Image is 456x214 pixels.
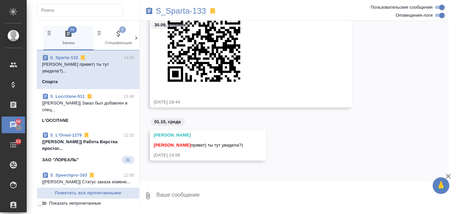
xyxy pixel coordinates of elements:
div: [DATE] 14:58 [154,152,243,159]
svg: Зажми и перетащи, чтобы поменять порядок вкладок [96,30,102,36]
p: Спарта [42,78,58,85]
p: L'OCCITANE [42,117,68,124]
a: S_Speechpro-163 [50,173,87,178]
span: Пометить все прочитанными [40,189,136,197]
img: qr-code-S_Sparta-133.jpg [154,4,254,87]
span: 50 [68,26,77,33]
button: Пометить все прочитанными [37,187,140,199]
span: Спецификации [96,30,141,46]
div: S_L’Oreal-127912:32[[PERSON_NAME]] Работа Верстка простог...ЗАО "ЛОРЕАЛЬ"21 [37,128,140,168]
span: привет) ты тут увидела?) [154,143,243,148]
p: ЗАО "ЛОРЕАЛЬ" [42,157,79,163]
span: 5 [119,26,126,33]
span: Оповещения-логи [396,12,433,19]
p: 30.09, вторник [155,22,186,28]
svg: Отписаться [83,132,90,139]
p: [[PERSON_NAME]] Работа Верстка простог... [42,139,134,152]
span: Показать непрочитанные [49,200,101,207]
p: 01.10, среда [155,119,181,125]
p: [[PERSON_NAME]] Заказ был добавлен в спец... [42,100,134,113]
p: [PERSON_NAME] привет) ты тут увидела?)... [42,61,134,74]
p: 12:32 [124,132,134,139]
div: S_Loccitane-51113:48[[PERSON_NAME]] Заказ был добавлен в спец...L'OCCITANE [37,89,140,128]
a: S_Sparta-133 [50,55,78,60]
a: S_Sparta-133 [156,8,206,14]
svg: Отписаться [79,54,86,61]
a: 56 [2,117,25,133]
div: S_Speechpro-16312:06[[PERSON_NAME]] Статус заказа измене...OOO ЦРТ [37,168,140,200]
button: 🙏 [433,177,449,194]
a: S_Loccitane-511 [50,94,85,99]
span: 21 [122,157,134,163]
a: 83 [2,137,25,153]
span: 🙏 [435,179,447,193]
div: [DATE] 18:44 [154,99,329,105]
div: S_Sparta-13314:58[PERSON_NAME] привет) ты тут увидела?)...Спарта [37,50,140,89]
p: 14:58 [124,54,134,61]
span: 56 [12,118,25,125]
svg: Зажми и перетащи, чтобы поменять порядок вкладок [46,30,52,36]
input: Поиск [41,6,123,15]
span: 83 [12,138,25,145]
svg: Отписаться [88,172,95,179]
p: 12:06 [124,172,134,179]
p: 13:48 [124,93,134,100]
span: Заказы [46,30,91,46]
a: S_L’Oreal-1279 [50,133,82,138]
span: Пользовательские сообщения [371,4,433,11]
p: [[PERSON_NAME]] Статус заказа измене... [42,179,134,185]
span: [PERSON_NAME] [154,143,191,148]
div: [PERSON_NAME] [154,132,243,139]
